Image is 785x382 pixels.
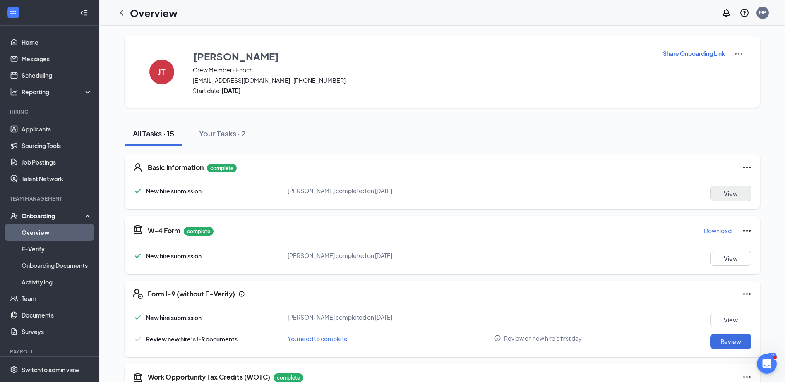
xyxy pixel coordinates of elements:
[721,8,731,18] svg: Notifications
[80,9,88,17] svg: Collapse
[10,88,18,96] svg: Analysis
[742,372,752,382] svg: Ellipses
[742,289,752,299] svg: Ellipses
[148,226,180,235] h5: W-4 Form
[146,187,202,195] span: New hire submission
[22,137,92,154] a: Sourcing Tools
[158,69,166,75] h4: JT
[9,8,17,17] svg: WorkstreamLogo
[148,372,270,382] h5: Work Opportunity Tax Credits (WOTC)
[734,49,744,59] img: More Actions
[146,314,202,321] span: New hire submission
[10,212,18,220] svg: UserCheck
[22,323,92,340] a: Surveys
[22,212,85,220] div: Onboarding
[757,354,777,374] iframe: Intercom live chat
[710,251,751,266] button: View
[10,348,91,355] div: Payroll
[288,187,392,194] span: [PERSON_NAME] completed on [DATE]
[207,164,237,172] p: complete
[274,373,303,382] p: complete
[10,365,18,374] svg: Settings
[193,49,279,63] h3: [PERSON_NAME]
[22,34,92,50] a: Home
[22,88,93,96] div: Reporting
[710,334,751,349] button: Review
[504,334,582,342] span: Review on new hire's first day
[22,154,92,170] a: Job Postings
[710,313,751,327] button: View
[288,335,348,342] span: You need to complete
[133,313,143,322] svg: Checkmark
[221,87,241,94] strong: [DATE]
[193,66,652,74] span: Crew Member · Enoch
[22,257,92,274] a: Onboarding Documents
[663,49,725,57] p: Share Onboarding Link
[238,291,245,297] svg: Info
[22,170,92,187] a: Talent Network
[22,290,92,307] a: Team
[710,186,751,201] button: View
[703,224,732,237] button: Download
[133,289,143,299] svg: FormI9EVerifyIcon
[22,121,92,137] a: Applicants
[193,86,652,95] span: Start date:
[288,252,392,259] span: [PERSON_NAME] completed on [DATE]
[10,108,91,115] div: Hiring
[133,162,143,172] svg: User
[184,227,214,236] p: complete
[193,76,652,84] span: [EMAIL_ADDRESS][DOMAIN_NAME] · [PHONE_NUMBER]
[22,67,92,84] a: Scheduling
[22,307,92,323] a: Documents
[133,372,143,382] svg: TaxGovernmentIcon
[22,274,92,290] a: Activity log
[10,195,91,202] div: Team Management
[133,224,143,234] svg: TaxGovernmentIcon
[130,6,178,20] h1: Overview
[133,128,174,138] div: All Tasks · 15
[133,334,143,344] svg: Checkmark
[22,224,92,241] a: Overview
[739,8,749,18] svg: QuestionInfo
[742,162,752,172] svg: Ellipses
[141,49,182,95] button: JT
[148,163,204,172] h5: Basic Information
[663,49,725,58] button: Share Onboarding Link
[22,365,79,374] div: Switch to admin view
[133,186,143,196] svg: Checkmark
[22,50,92,67] a: Messages
[146,252,202,260] span: New hire submission
[742,226,752,236] svg: Ellipses
[22,241,92,257] a: E-Verify
[768,353,777,360] div: 68
[148,289,235,298] h5: Form I-9 (without E-Verify)
[146,335,238,343] span: Review new hire’s I-9 documents
[199,128,246,138] div: Your Tasks · 2
[704,227,732,235] p: Download
[193,49,652,64] button: [PERSON_NAME]
[494,334,501,342] svg: Info
[117,8,127,18] svg: ChevronLeft
[133,251,143,261] svg: Checkmark
[759,9,766,16] div: MP
[288,313,392,321] span: [PERSON_NAME] completed on [DATE]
